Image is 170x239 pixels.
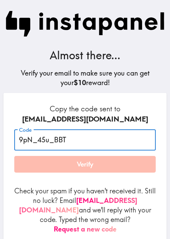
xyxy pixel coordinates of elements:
label: Code [19,126,32,134]
h6: Copy the code sent to [14,104,156,124]
h5: Verify your email to make sure you can get your reward! [5,68,165,87]
b: $10 [74,78,86,87]
div: [EMAIL_ADDRESS][DOMAIN_NAME] [14,114,156,124]
img: Instapanel [5,11,165,37]
a: [EMAIL_ADDRESS][DOMAIN_NAME] [19,196,137,214]
input: xxx_xxx_xxx [14,129,156,150]
h3: Almost there... [5,48,165,63]
button: Verify [14,156,156,173]
p: Check your spam if you haven't received it. Still no luck? Email and we'll reply with your code. ... [14,186,156,234]
button: Request a new code [54,224,117,234]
